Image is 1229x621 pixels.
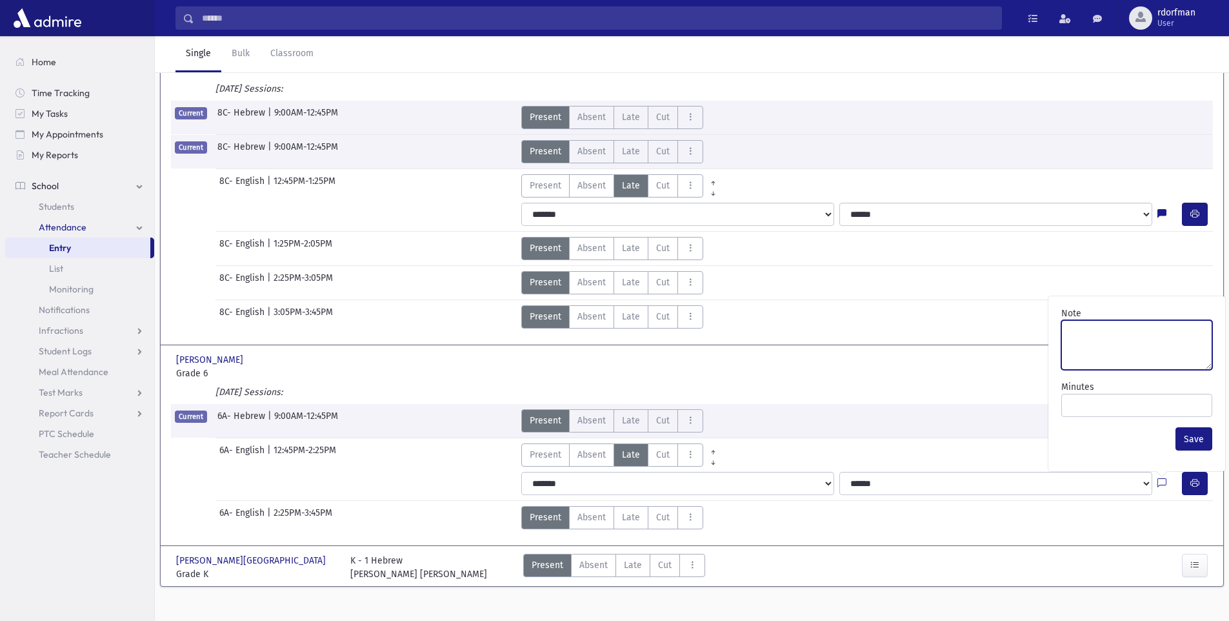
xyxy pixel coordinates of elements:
span: [PERSON_NAME][GEOGRAPHIC_DATA] [176,554,328,567]
span: Current [175,107,207,119]
a: Time Tracking [5,83,154,103]
span: Absent [577,179,606,192]
a: List [5,258,154,279]
span: Absent [577,414,606,427]
span: Present [530,110,561,124]
span: Late [622,310,640,323]
div: AttTypes [521,443,723,467]
span: 8C- Hebrew [217,140,268,163]
div: AttTypes [521,106,703,129]
span: | [267,237,274,260]
span: 12:45PM-1:25PM [274,174,335,198]
a: Monitoring [5,279,154,300]
a: Bulk [221,36,260,72]
div: AttTypes [521,305,703,329]
span: My Reports [32,149,78,161]
span: Late [622,110,640,124]
span: | [267,305,274,329]
span: Meal Attendance [39,366,108,378]
span: | [268,106,274,129]
a: Students [5,196,154,217]
span: 8C- English [219,305,267,329]
span: Absent [577,511,606,524]
span: [PERSON_NAME] [176,353,246,367]
span: Present [530,145,561,158]
span: | [268,140,274,163]
a: Classroom [260,36,324,72]
span: Late [624,558,642,572]
span: Present [530,179,561,192]
span: Late [622,511,640,524]
span: Late [622,179,640,192]
div: AttTypes [521,506,703,529]
span: 8C- English [219,237,267,260]
span: Infractions [39,325,83,336]
span: 2:25PM-3:05PM [274,271,333,294]
span: Current [175,411,207,423]
span: 8C- English [219,174,267,198]
input: Search [194,6,1001,30]
span: My Tasks [32,108,68,119]
button: Save [1175,427,1212,451]
span: Absent [577,448,606,462]
span: Test Marks [39,387,83,398]
a: Student Logs [5,341,154,361]
span: Late [622,276,640,289]
span: Late [622,145,640,158]
span: Cut [658,558,672,572]
span: Student Logs [39,345,92,357]
span: Present [530,276,561,289]
a: My Appointments [5,124,154,145]
span: 1:25PM-2:05PM [274,237,332,260]
span: | [268,409,274,433]
span: Late [622,448,640,462]
span: 2:25PM-3:45PM [274,506,332,529]
span: 9:00AM-12:45PM [274,409,338,433]
div: AttTypes [521,140,703,163]
span: Present [530,414,561,427]
span: Present [530,511,561,524]
span: Late [622,414,640,427]
span: 8C- English [219,271,267,294]
a: School [5,176,154,196]
span: 6A- English [219,506,267,529]
span: Attendance [39,221,86,233]
a: Teacher Schedule [5,444,154,465]
img: AdmirePro [10,5,85,31]
span: Cut [656,179,670,192]
div: AttTypes [521,409,703,433]
span: Students [39,201,74,212]
a: Notifications [5,300,154,320]
span: 9:00AM-12:45PM [274,106,338,129]
a: PTC Schedule [5,423,154,444]
span: Cut [656,241,670,255]
span: Cut [656,145,670,158]
a: Attendance [5,217,154,238]
span: Grade 6 [176,367,337,380]
span: Monitoring [49,283,94,295]
a: Entry [5,238,150,258]
a: Home [5,52,154,72]
span: Absent [579,558,608,572]
span: Cut [656,511,670,524]
div: K - 1 Hebrew [PERSON_NAME] [PERSON_NAME] [350,554,487,581]
a: All Later [703,454,723,464]
span: Absent [577,110,606,124]
a: Infractions [5,320,154,341]
span: | [267,271,274,294]
span: List [49,263,63,274]
span: Cut [656,110,670,124]
span: 8C- Hebrew [217,106,268,129]
a: All Prior [703,443,723,454]
span: School [32,180,59,192]
span: Teacher Schedule [39,449,111,460]
span: Grade K [176,567,337,581]
a: Single [175,36,221,72]
label: Minutes [1061,380,1094,394]
span: 6A- Hebrew [217,409,268,433]
span: Cut [656,448,670,462]
span: Home [32,56,56,68]
span: Notifications [39,304,90,316]
span: | [267,506,274,529]
span: Absent [577,276,606,289]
